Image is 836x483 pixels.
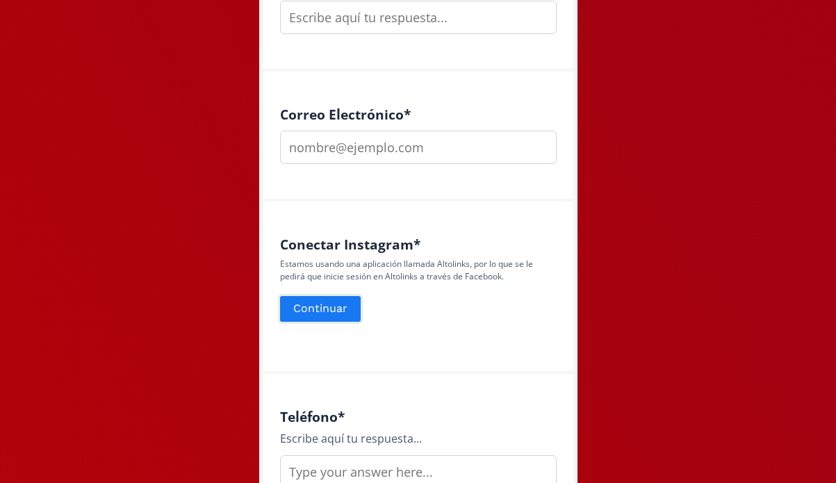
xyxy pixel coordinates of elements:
h4: Conectar Instagram * [280,236,557,252]
p: Estamos usando una aplicación llamada Altolinks, por lo que se le pedirá que inicie sesión en Alt... [280,258,557,283]
button: Continuar [278,294,363,324]
input: nombre@ejemplo.com [280,131,557,164]
div: Escribe aquí tu respuesta... [280,430,557,447]
h4: Correo Electrónico * [280,106,557,122]
input: Escribe aquí tu respuesta... [280,1,557,34]
h4: Teléfono * [280,409,557,425]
